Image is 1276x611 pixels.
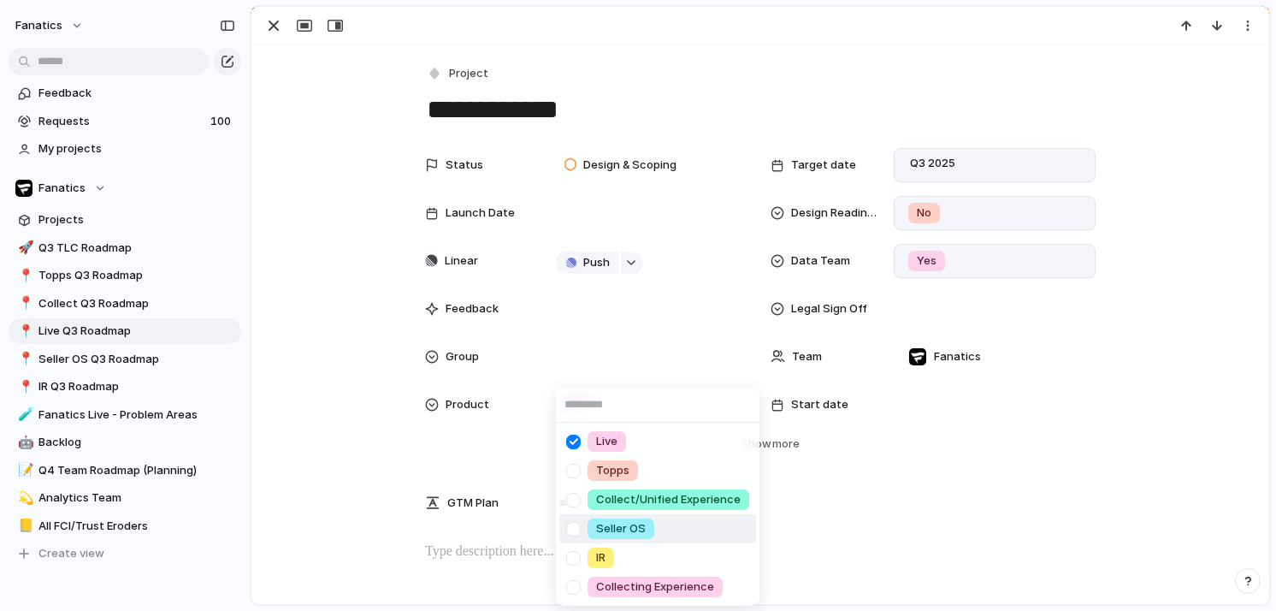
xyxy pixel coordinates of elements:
[596,491,741,508] span: Collect/Unified Experience
[596,433,617,450] span: Live
[596,578,714,596] span: Collecting Experience
[596,520,646,537] span: Seller OS
[596,549,606,567] span: IR
[596,462,629,479] span: Topps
